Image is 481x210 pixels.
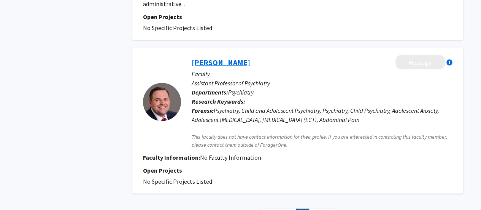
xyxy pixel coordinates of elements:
span: No Specific Projects Listed [143,178,212,185]
b: Faculty Information: [143,154,200,161]
div: More information [446,59,452,66]
iframe: Chat [6,176,32,204]
p: Assistant Professor of Psychiatry [192,79,452,88]
b: Research Keywords: [192,98,245,105]
p: Faculty [192,69,452,79]
b: Forensic [192,107,214,114]
button: Message Jason Miiller [395,55,445,69]
p: Open Projects [143,166,452,175]
span: No Specific Projects Listed [143,24,212,32]
span: This faculty does not have contact information for their profile. If you are interested in contac... [192,133,452,149]
b: Departments: [192,88,228,96]
span: No Faculty Information [200,154,261,161]
p: Open Projects [143,12,452,21]
a: [PERSON_NAME] [192,58,250,67]
div: Psychiatry, Child and Adolescent Psychiatry, Psychiatry, Child Psychiatry, Adolescent Anxiety, Ad... [192,106,452,124]
span: Psychiatry [228,88,254,96]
